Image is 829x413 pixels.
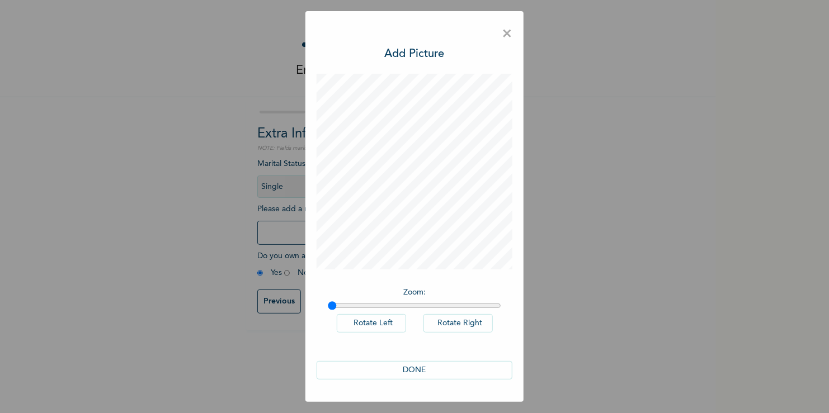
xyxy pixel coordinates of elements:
button: Rotate Left [337,314,406,333]
h3: Add Picture [385,46,445,63]
span: Please add a recent Passport Photograph [257,205,459,250]
span: × [502,22,512,46]
p: Zoom : [328,287,501,298]
button: Rotate Right [423,314,493,333]
button: DONE [317,361,512,379]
